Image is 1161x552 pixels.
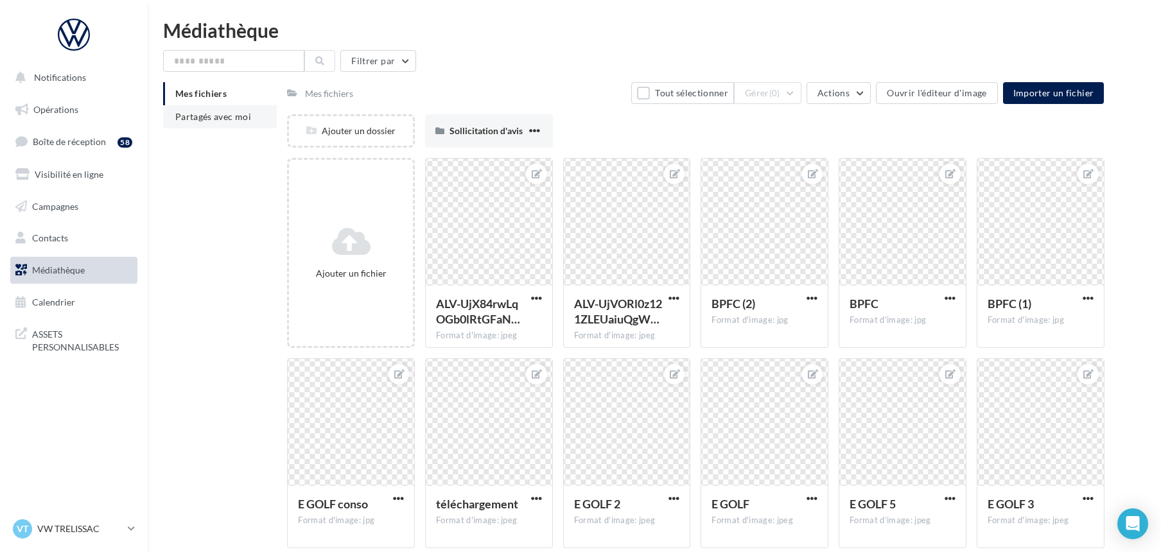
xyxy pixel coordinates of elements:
[436,497,518,511] span: téléchargement
[1003,82,1104,104] button: Importer un fichier
[807,82,871,104] button: Actions
[850,315,956,326] div: Format d'image: jpg
[8,289,140,316] a: Calendrier
[32,232,68,243] span: Contacts
[574,497,620,511] span: E GOLF 2
[32,200,78,211] span: Campagnes
[37,522,123,535] p: VW TRELISSAC
[988,515,1094,526] div: Format d'image: jpeg
[8,225,140,252] a: Contacts
[1117,508,1148,539] div: Open Intercom Messenger
[8,64,135,91] button: Notifications
[32,325,132,353] span: ASSETS PERSONNALISABLES
[850,515,956,526] div: Format d'image: jpeg
[850,497,896,511] span: E GOLF 5
[817,87,850,98] span: Actions
[118,137,132,148] div: 58
[294,267,408,280] div: Ajouter un fichier
[8,193,140,220] a: Campagnes
[988,297,1031,311] span: BPFC (1)
[298,497,368,511] span: E GOLF conso
[988,315,1094,326] div: Format d'image: jpg
[436,515,542,526] div: Format d'image: jpeg
[175,88,227,99] span: Mes fichiers
[876,82,997,104] button: Ouvrir l'éditeur d'image
[1013,87,1094,98] span: Importer un fichier
[711,297,755,311] span: BPFC (2)
[574,515,680,526] div: Format d'image: jpeg
[769,88,780,98] span: (0)
[450,125,523,136] span: Sollicitation d'avis
[33,136,106,147] span: Boîte de réception
[8,128,140,155] a: Boîte de réception58
[988,497,1034,511] span: E GOLF 3
[34,72,86,83] span: Notifications
[711,515,817,526] div: Format d'image: jpeg
[32,264,85,275] span: Médiathèque
[305,87,353,100] div: Mes fichiers
[33,104,78,115] span: Opérations
[711,315,817,326] div: Format d'image: jpg
[8,161,140,188] a: Visibilité en ligne
[711,497,749,511] span: E GOLF
[340,50,416,72] button: Filtrer par
[8,320,140,358] a: ASSETS PERSONNALISABLES
[17,522,28,535] span: VT
[574,297,662,326] span: ALV-UjVORl0z121ZLEUaiuQgWfSqlmt9IPIco1P1PbdW3haeX0uQ9cb5
[32,297,75,307] span: Calendrier
[574,330,680,341] div: Format d'image: jpeg
[436,330,542,341] div: Format d'image: jpeg
[298,515,404,526] div: Format d'image: jpg
[8,257,140,284] a: Médiathèque
[289,125,413,137] div: Ajouter un dossier
[35,169,103,180] span: Visibilité en ligne
[436,297,520,326] span: ALV-UjX84rwLqOGb0lRtGFaNq2khBlriLkv9Cfedx2s6YjomB1ADwzIV
[734,82,801,104] button: Gérer(0)
[163,21,1146,40] div: Médiathèque
[631,82,734,104] button: Tout sélectionner
[175,111,251,122] span: Partagés avec moi
[8,96,140,123] a: Opérations
[10,517,137,541] a: VT VW TRELISSAC
[850,297,878,311] span: BPFC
